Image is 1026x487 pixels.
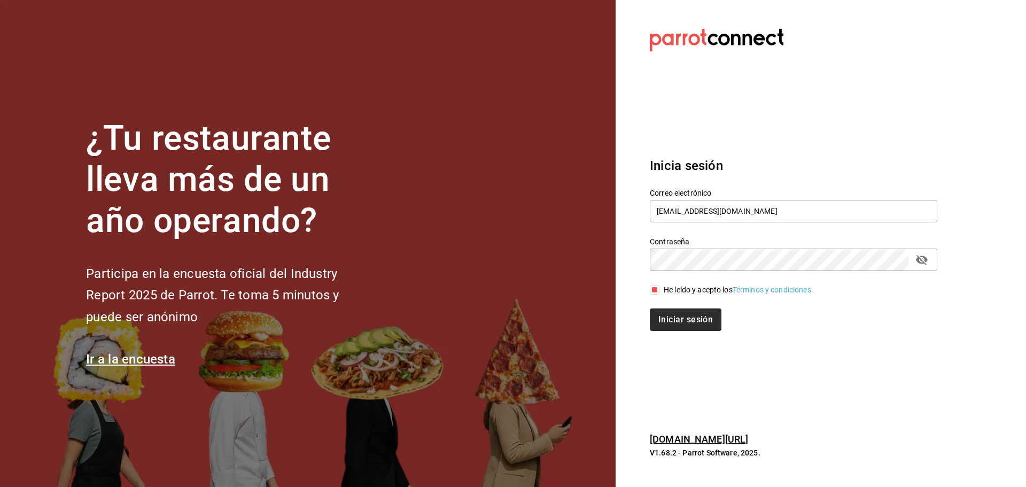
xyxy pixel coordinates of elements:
[650,238,937,245] label: Contraseña
[86,118,375,241] h1: ¿Tu restaurante lleva más de un año operando?
[664,284,813,296] div: He leído y acepto los
[650,447,937,458] p: V1.68.2 - Parrot Software, 2025.
[86,263,375,328] h2: Participa en la encuesta oficial del Industry Report 2025 de Parrot. Te toma 5 minutos y puede se...
[650,308,721,331] button: Iniciar sesión
[650,434,748,445] a: [DOMAIN_NAME][URL]
[650,200,937,222] input: Ingresa tu correo electrónico
[733,285,813,294] a: Términos y condiciones.
[650,189,937,197] label: Correo electrónico
[913,251,931,269] button: passwordField
[86,352,175,367] a: Ir a la encuesta
[650,156,937,175] h3: Inicia sesión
